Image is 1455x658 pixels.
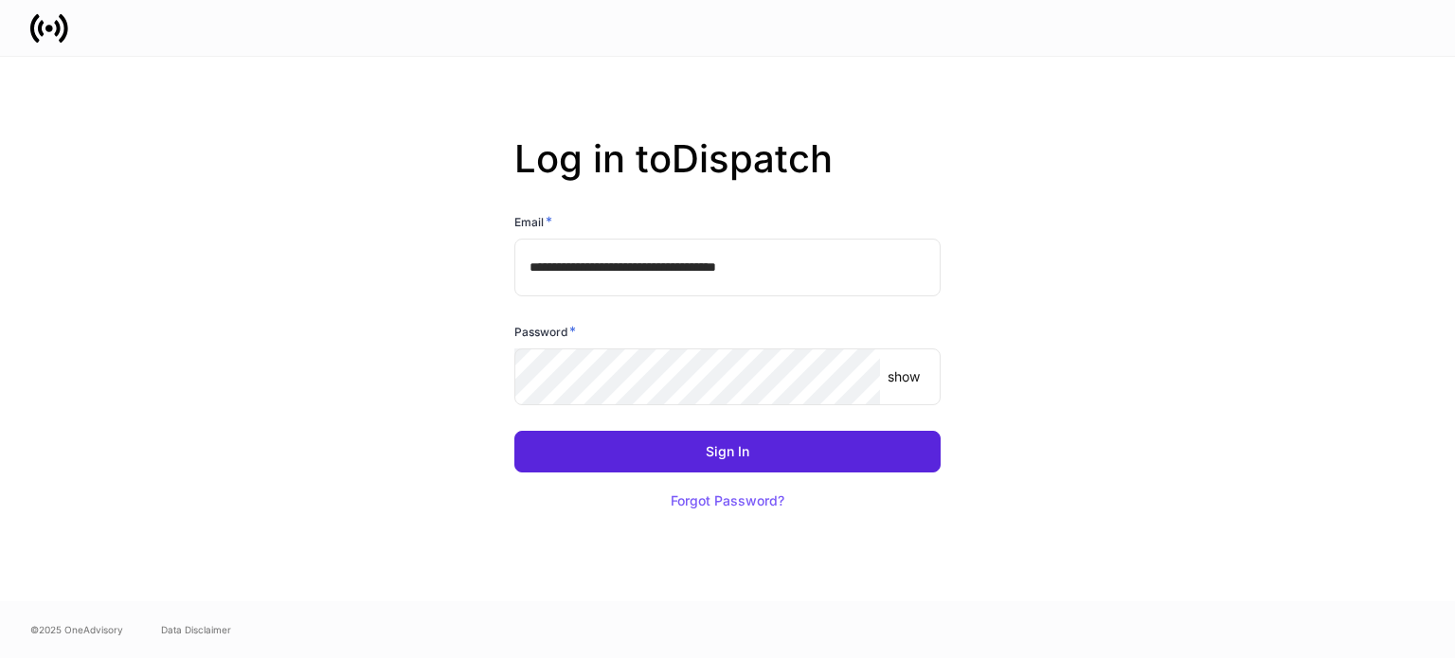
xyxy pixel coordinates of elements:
div: Sign In [706,445,749,458]
h2: Log in to Dispatch [514,136,941,212]
h6: Password [514,322,576,341]
button: Forgot Password? [647,480,808,522]
a: Data Disclaimer [161,622,231,637]
p: show [888,367,920,386]
button: Sign In [514,431,941,472]
div: Forgot Password? [671,494,784,507]
h6: Email [514,212,552,231]
span: © 2025 OneAdvisory [30,622,123,637]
